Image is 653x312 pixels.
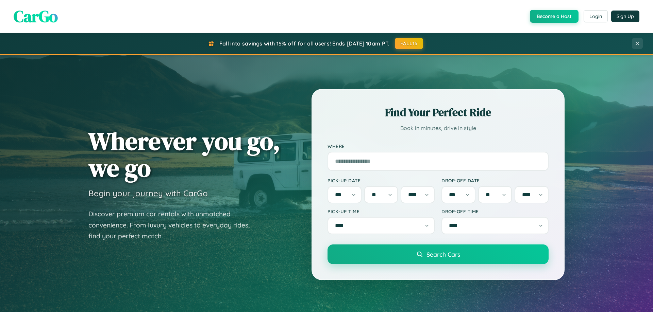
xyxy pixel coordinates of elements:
button: Sign Up [611,11,639,22]
label: Pick-up Time [328,208,435,214]
button: Search Cars [328,244,549,264]
label: Drop-off Date [441,178,549,183]
h2: Find Your Perfect Ride [328,105,549,120]
span: Fall into savings with 15% off for all users! Ends [DATE] 10am PT. [219,40,390,47]
label: Where [328,143,549,149]
h1: Wherever you go, we go [88,128,280,181]
button: Become a Host [530,10,579,23]
p: Discover premium car rentals with unmatched convenience. From luxury vehicles to everyday rides, ... [88,208,258,242]
h3: Begin your journey with CarGo [88,188,208,198]
p: Book in minutes, drive in style [328,123,549,133]
button: FALL15 [395,38,423,49]
label: Pick-up Date [328,178,435,183]
span: Search Cars [426,251,460,258]
label: Drop-off Time [441,208,549,214]
span: CarGo [14,5,58,27]
button: Login [584,10,608,22]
